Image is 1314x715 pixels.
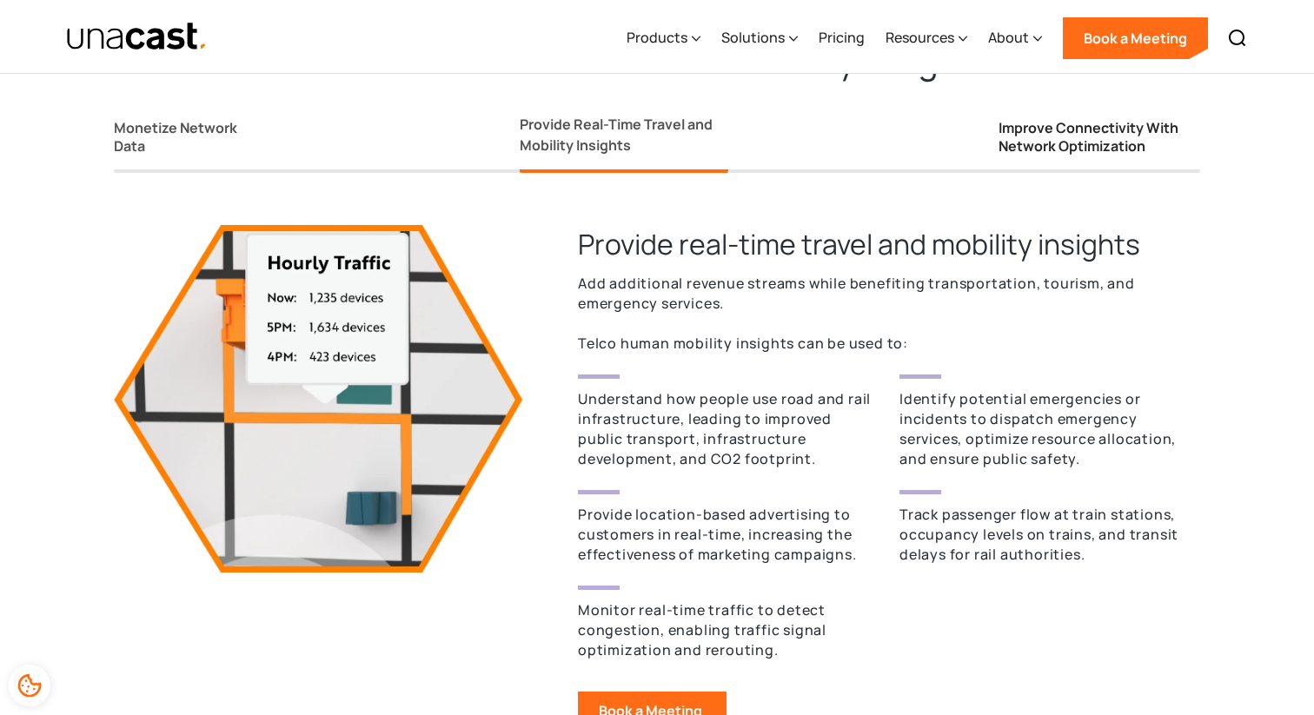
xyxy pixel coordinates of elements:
[578,505,879,565] p: Provide location-based advertising to customers in real-time, increasing the effectiveness of mar...
[988,3,1042,74] div: About
[322,37,992,83] h2: What Telcos Can Do With Mobility Insights
[627,3,700,74] div: Products
[721,3,798,74] div: Solutions
[578,389,879,469] p: Understand how people use road and rail infrastructure, leading to improved public transport, inf...
[886,3,967,74] div: Resources
[1227,28,1248,49] img: Search icon
[114,225,522,573] img: 3d visualization of city tile with hourly traffic
[899,505,1200,565] p: Track passenger flow at train stations, occupancy levels on trains, and transit delays for rail a...
[66,22,208,52] img: Unacast text logo
[886,27,954,48] div: Resources
[578,274,1190,354] p: Add additional revenue streams while benefiting transportation, tourism, and emergency services. ...
[819,3,865,74] a: Pricing
[66,22,208,52] a: home
[627,27,687,48] div: Products
[520,114,728,156] div: Provide Real-Time Travel and Mobility Insights
[578,600,879,660] p: Monitor real-time traffic to detect congestion, enabling traffic signal optimization and rerouting.
[988,27,1029,48] div: About
[899,389,1200,469] p: Identify potential emergencies or incidents to dispatch emergency services, optimize resource all...
[114,119,249,156] div: Monetize Network Data
[9,665,50,706] div: Cookie Preferences
[999,119,1200,156] div: Improve Connectivity With Network Optimization
[721,27,785,48] div: Solutions
[1063,17,1208,59] a: Book a Meeting
[578,225,1200,263] h3: Provide real-time travel and mobility insights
